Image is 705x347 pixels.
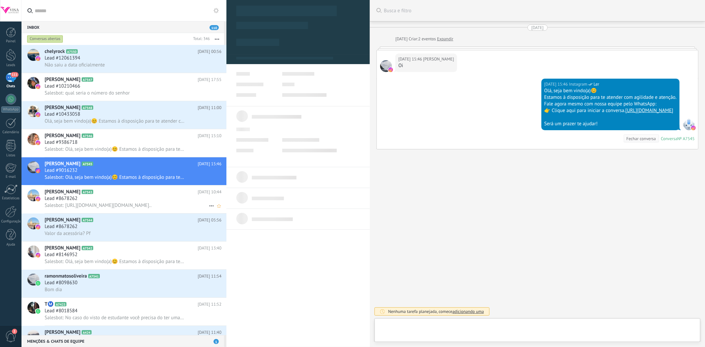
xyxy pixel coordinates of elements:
span: [DATE] 11:00 [198,104,221,111]
a: [URL][DOMAIN_NAME] [625,107,673,114]
span: [DATE] 05:56 [198,217,221,223]
img: icon [36,169,40,173]
span: [DATE] 11:54 [198,273,221,280]
span: adicionando uma [452,309,484,314]
span: A7541 [88,274,100,278]
div: [DATE] [395,36,409,42]
span: 111 [11,72,18,77]
span: Não saiu a data oficialmente [45,62,105,68]
div: [DATE] 15:46 [544,81,569,88]
span: [PERSON_NAME] [45,133,80,139]
a: avatariconchelyrockA7550[DATE] 00:56Lead #12061394Não saiu a data oficialmente [21,45,226,73]
span: 110 [210,25,219,30]
span: Salesbot: Olá, seja bem vindo(a)😊 Estamos à disposição para te atender com agilidade e atenção. F... [45,258,185,265]
div: Listas [1,153,20,158]
div: Chats [1,84,20,89]
span: Salesbot: [URL][DOMAIN_NAME][DOMAIN_NAME].. [45,202,152,209]
span: [DATE] 11:40 [198,329,221,336]
span: 2 [12,329,17,334]
div: Olá, seja bem vindo(a)😊 [544,88,677,94]
span: Salesbot: No caso do visto de estudante você precisa do ter uma escola dos [GEOGRAPHIC_DATA] onde... [45,315,185,321]
img: icon [36,112,40,117]
span: Lead #12061394 [45,55,80,61]
span: Lead #9386718 [45,139,77,146]
a: avataricon[PERSON_NAME]A7543[DATE] 10:44Lead #8678262Salesbot: [URL][DOMAIN_NAME][DOMAIN_NAME].. [21,185,226,213]
span: A7548 [82,105,93,110]
img: icon [36,253,40,257]
span: A7543 [82,190,93,194]
div: Conversas abertas [27,35,63,43]
span: [DATE] 17:55 [198,76,221,83]
span: [PERSON_NAME] [45,104,80,111]
a: avataricon[PERSON_NAME]A7548[DATE] 11:00Lead #10433058Olá, seja bem vindo(a)😊 Estamos à disposiçã... [21,101,226,129]
img: icon [36,225,40,229]
span: [DATE] 11:52 [198,301,221,308]
span: Lead #8678262 [45,223,77,230]
span: Duarte DEDÊ [380,60,392,72]
span: Busca e filtro [384,8,698,14]
img: instagram.svg [691,126,696,130]
div: № A7545 [678,136,695,141]
div: Estamos à disposição para te atender com agilidade e atenção. [544,94,677,101]
div: Fale agora mesmo com nossa equipe pelo WhatsApp: [544,101,677,107]
img: icon [36,84,40,89]
a: Expandir [437,36,453,42]
a: avatariconT️Ⓜ️️A7423[DATE] 11:52Lead #8018584Salesbot: No caso do visto de estudante você precisa... [21,298,226,326]
a: avataricon[PERSON_NAME]A7547[DATE] 17:55Lead #10210466Salesbot: qual seria o número do senhor [21,73,226,101]
span: T️Ⓜ️️ [45,301,54,308]
div: Fechar conversa [626,135,656,142]
span: A7546 [82,134,93,138]
div: Inbox [21,21,224,33]
span: A7547 [82,77,93,82]
span: Lead #10433058 [45,111,80,118]
div: [DATE] [531,24,544,31]
img: icon [36,309,40,314]
div: Será um prazer te ajudar! [544,121,677,127]
div: Estatísticas [1,196,20,201]
div: Menções & Chats de equipe [21,335,224,347]
a: avataricon[PERSON_NAME]A7545[DATE] 15:46Lead #9016232Salesbot: Olá, seja bem vindo(a)😊 Estamos à ... [21,157,226,185]
span: [PERSON_NAME] [45,245,80,251]
span: [DATE] 15:46 [198,161,221,167]
span: Instagram [569,81,587,88]
img: icon [36,140,40,145]
span: A7544 [82,218,93,222]
span: Lead #8018584 [45,308,77,314]
span: [DATE] 10:44 [198,189,221,195]
span: 1 [214,339,219,344]
span: [PERSON_NAME] [45,76,80,83]
span: Salesbot: Olá, seja bem vindo(a)😊 Estamos à disposição para te atender com agilidade e atenção. F... [45,146,185,152]
span: Valor da acessória? Pf [45,230,91,237]
div: Criar: [395,36,453,42]
div: Conversa [661,136,678,141]
span: Lead #8098630 [45,280,77,286]
span: [DATE] 00:56 [198,48,221,55]
div: [DATE] 15:46 [398,56,423,62]
span: Lead #8146952 [45,251,77,258]
img: icon [36,281,40,286]
a: avataricon[PERSON_NAME]A7542[DATE] 13:40Lead #8146952Salesbot: Olá, seja bem vindo(a)😊 Estamos à ... [21,242,226,269]
a: avataricon[PERSON_NAME]A7544[DATE] 05:56Lead #8678262Valor da acessória? Pf [21,213,226,241]
span: A7423 [55,302,66,306]
span: Salesbot: qual seria o número do senhor [45,90,130,96]
div: WhatsApp [1,106,20,113]
div: Nenhuma tarefa planejada, comece [388,309,484,314]
span: A424 [82,330,91,334]
span: A7542 [82,246,93,250]
span: [PERSON_NAME] [45,329,80,336]
img: instagram.svg [388,67,393,72]
span: Lead #8678262 [45,195,77,202]
button: Mais [210,33,224,45]
div: Calendário [1,130,20,135]
span: A7545 [82,162,93,166]
img: icon [36,197,40,201]
div: Configurações [1,219,20,224]
div: Oi [398,62,454,69]
div: 👉 Clique aqui para iniciar a conversa. [544,107,677,114]
span: A7550 [66,49,78,54]
span: [PERSON_NAME] [45,217,80,223]
div: Total: 346 [190,36,210,42]
span: Ler [594,81,599,88]
span: Lead #9016232 [45,167,77,174]
div: E-mail [1,175,20,179]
